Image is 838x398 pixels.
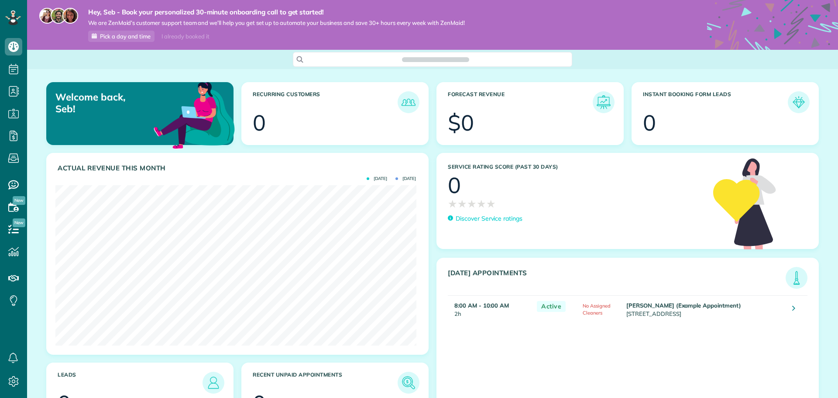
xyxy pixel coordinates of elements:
[367,177,387,181] span: [DATE]
[51,8,66,24] img: jorge-587dff0eeaa6aab1f244e6dc62b8924c3b6ad411094392a53c71c6c4a576187d.jpg
[643,112,656,134] div: 0
[448,164,704,170] h3: Service Rating score (past 30 days)
[13,218,25,227] span: New
[448,91,593,113] h3: Forecast Revenue
[626,302,741,309] strong: [PERSON_NAME] (Example Appointment)
[253,91,398,113] h3: Recurring Customers
[88,8,465,17] strong: Hey, Seb - Book your personalized 30-minute onboarding call to get started!
[400,374,417,391] img: icon_unpaid_appointments-47b8ce3997adf2238b356f14209ab4cced10bd1f174958f3ca8f1d0dd7fffeee.png
[400,93,417,111] img: icon_recurring_customers-cf858462ba22bcd05b5a5880d41d6543d210077de5bb9ebc9590e49fd87d84ed.png
[486,196,496,211] span: ★
[595,93,612,111] img: icon_forecast_revenue-8c13a41c7ed35a8dcfafea3cbb826a0462acb37728057bba2d056411b612bbbe.png
[39,8,55,24] img: maria-72a9807cf96188c08ef61303f053569d2e2a8a1cde33d635c8a3ac13582a053d.jpg
[448,296,532,323] td: 2h
[456,214,522,223] p: Discover Service ratings
[643,91,788,113] h3: Instant Booking Form Leads
[411,55,460,64] span: Search ZenMaid…
[253,372,398,394] h3: Recent unpaid appointments
[583,303,611,316] span: No Assigned Cleaners
[156,31,214,42] div: I already booked it
[457,196,467,211] span: ★
[152,72,237,157] img: dashboard_welcome-42a62b7d889689a78055ac9021e634bf52bae3f8056760290aed330b23ab8690.png
[395,177,416,181] span: [DATE]
[448,112,474,134] div: $0
[13,196,25,205] span: New
[253,112,266,134] div: 0
[58,372,203,394] h3: Leads
[205,374,222,391] img: icon_leads-1bed01f49abd5b7fead27621c3d59655bb73ed531f8eeb49469d10e621d6b896.png
[448,174,461,196] div: 0
[477,196,486,211] span: ★
[788,269,805,287] img: icon_todays_appointments-901f7ab196bb0bea1936b74009e4eb5ffbc2d2711fa7634e0d609ed5ef32b18b.png
[448,196,457,211] span: ★
[537,301,566,312] span: Active
[58,164,419,172] h3: Actual Revenue this month
[454,302,509,309] strong: 8:00 AM - 10:00 AM
[448,214,522,223] a: Discover Service ratings
[624,296,786,323] td: [STREET_ADDRESS]
[100,33,151,40] span: Pick a day and time
[55,91,174,114] p: Welcome back, Seb!
[448,269,786,289] h3: [DATE] Appointments
[88,19,465,27] span: We are ZenMaid’s customer support team and we’ll help you get set up to automate your business an...
[62,8,78,24] img: michelle-19f622bdf1676172e81f8f8fba1fb50e276960ebfe0243fe18214015130c80e4.jpg
[88,31,155,42] a: Pick a day and time
[467,196,477,211] span: ★
[790,93,807,111] img: icon_form_leads-04211a6a04a5b2264e4ee56bc0799ec3eb69b7e499cbb523a139df1d13a81ae0.png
